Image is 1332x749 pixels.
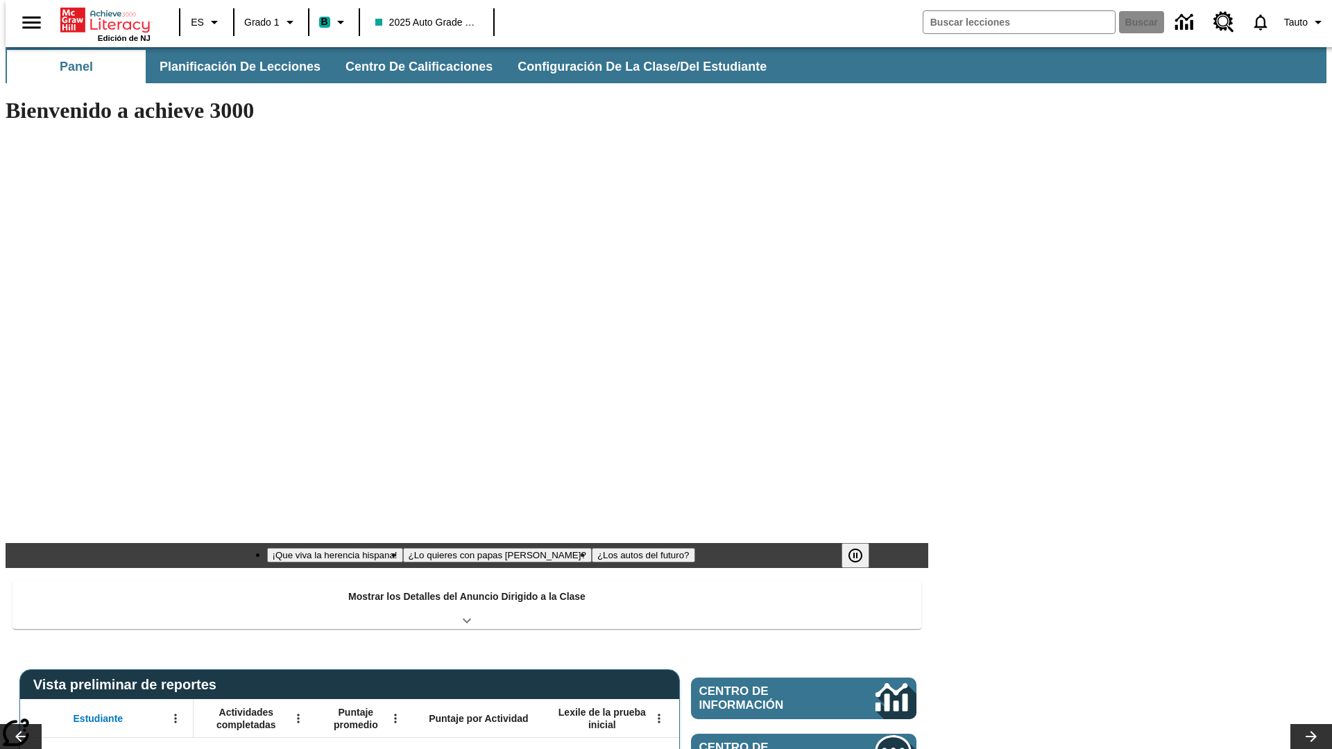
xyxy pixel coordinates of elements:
button: Configuración de la clase/del estudiante [506,50,778,83]
a: Centro de información [691,678,916,719]
h1: Bienvenido a achieve 3000 [6,98,928,123]
button: Abrir menú [165,708,186,729]
a: Centro de recursos, Se abrirá en una pestaña nueva. [1205,3,1243,41]
a: Notificaciones [1243,4,1279,40]
button: Abrir menú [649,708,669,729]
span: Edición de NJ [98,34,151,42]
span: Grado 1 [244,15,280,30]
div: Mostrar los Detalles del Anuncio Dirigido a la Clase [12,581,921,629]
span: Vista preliminar de reportes [33,677,223,693]
button: Carrusel de lecciones, seguir [1290,724,1332,749]
span: Actividades completadas [200,706,292,731]
div: Subbarra de navegación [6,50,779,83]
span: Lexile de la prueba inicial [552,706,653,731]
button: Abrir menú [288,708,309,729]
button: Grado: Grado 1, Elige un grado [239,10,304,35]
button: Boost El color de la clase es verde turquesa. Cambiar el color de la clase. [314,10,355,35]
button: Abrir el menú lateral [11,2,52,43]
span: Configuración de la clase/del estudiante [518,59,767,75]
span: Puntaje por Actividad [429,712,528,725]
span: 2025 Auto Grade 1 A [375,15,478,30]
span: B [321,13,328,31]
div: Pausar [842,543,883,568]
span: ES [191,15,204,30]
span: Estudiante [74,712,123,725]
span: Panel [60,59,93,75]
button: Planificación de lecciones [148,50,332,83]
a: Centro de información [1167,3,1205,42]
button: Perfil/Configuración [1279,10,1332,35]
p: Mostrar los Detalles del Anuncio Dirigido a la Clase [348,589,586,604]
span: Puntaje promedio [323,706,389,731]
span: Planificación de lecciones [160,59,321,75]
button: Centro de calificaciones [334,50,504,83]
button: Diapositiva 2 ¿Lo quieres con papas fritas? [403,548,592,562]
button: Lenguaje: ES, Selecciona un idioma [185,10,229,35]
button: Pausar [842,543,869,568]
button: Diapositiva 3 ¿Los autos del futuro? [592,548,695,562]
span: Centro de información [699,685,829,712]
div: Subbarra de navegación [6,47,1326,83]
div: Portada [60,5,151,42]
button: Diapositiva 1 ¡Que viva la herencia hispana! [267,548,403,562]
button: Abrir menú [385,708,406,729]
button: Panel [7,50,146,83]
span: Centro de calificaciones [345,59,493,75]
span: Tauto [1284,15,1308,30]
input: Buscar campo [923,11,1115,33]
a: Portada [60,6,151,34]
